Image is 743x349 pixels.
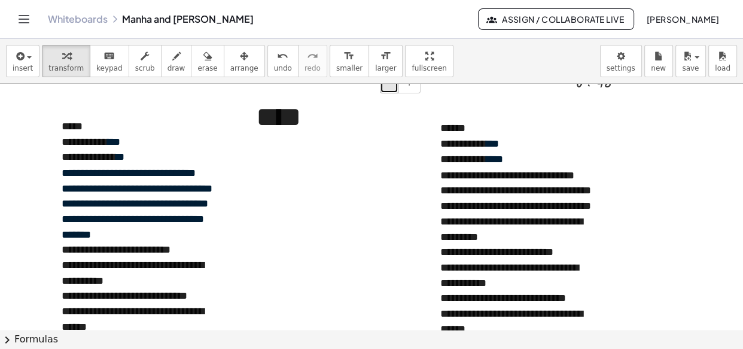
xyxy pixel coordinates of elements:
span: erase [197,64,217,72]
span: keypad [96,64,123,72]
button: keyboardkeypad [90,45,129,77]
button: transform [42,45,90,77]
button: Assign / Collaborate Live [478,8,634,30]
button: new [644,45,673,77]
button: draw [161,45,192,77]
span: undo [274,64,292,72]
button: Toggle navigation [14,10,34,29]
button: format_sizesmaller [330,45,369,77]
span: transform [48,64,84,72]
span: load [715,64,730,72]
span: insert [13,64,33,72]
button: [PERSON_NAME] [637,8,729,30]
button: erase [191,45,224,77]
i: format_size [343,49,355,63]
span: smaller [336,64,363,72]
span: Assign / Collaborate Live [488,14,624,25]
span: draw [168,64,185,72]
button: redoredo [298,45,327,77]
span: [PERSON_NAME] [646,14,719,25]
span: redo [304,64,321,72]
span: settings [607,64,635,72]
span: larger [375,64,396,72]
button: undoundo [267,45,299,77]
span: fullscreen [412,64,446,72]
i: undo [277,49,288,63]
span: save [682,64,699,72]
i: format_size [380,49,391,63]
a: Whiteboards [48,13,108,25]
button: format_sizelarger [369,45,403,77]
button: load [708,45,737,77]
span: arrange [230,64,258,72]
button: arrange [224,45,265,77]
i: keyboard [103,49,115,63]
button: settings [600,45,642,77]
span: new [651,64,666,72]
button: scrub [129,45,162,77]
button: fullscreen [405,45,453,77]
button: insert [6,45,39,77]
button: save [675,45,706,77]
i: redo [307,49,318,63]
span: scrub [135,64,155,72]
